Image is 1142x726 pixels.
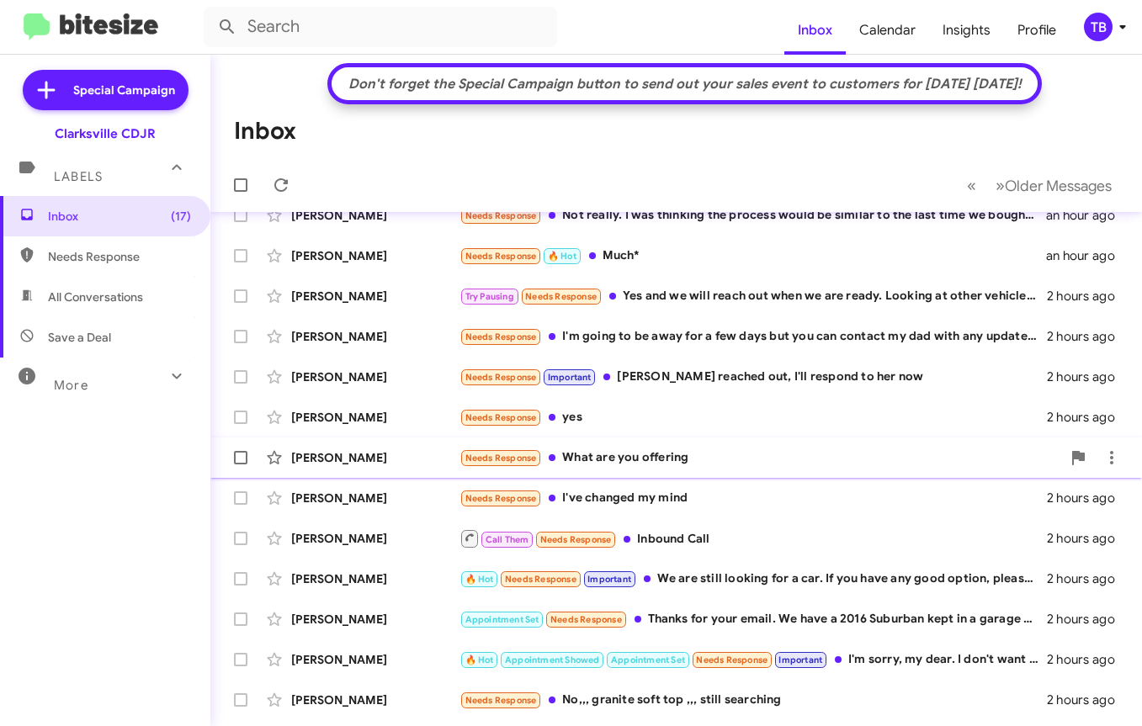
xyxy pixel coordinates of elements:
[459,408,1047,427] div: yes
[54,169,103,184] span: Labels
[55,125,156,142] div: Clarksville CDJR
[459,489,1047,508] div: I've changed my mind
[459,206,1046,225] div: Not really. I was thinking the process would be similar to the last time we bought from you. I th...
[540,534,612,545] span: Needs Response
[611,654,685,665] span: Appointment Set
[1005,177,1112,195] span: Older Messages
[465,210,537,221] span: Needs Response
[291,692,459,708] div: [PERSON_NAME]
[465,372,537,383] span: Needs Response
[459,327,1047,347] div: I'm going to be away for a few days but you can contact my dad with any updates I think he spoke ...
[1047,611,1129,628] div: 2 hours ago
[505,654,600,665] span: Appointment Showed
[459,448,1061,468] div: What are you offering
[459,650,1047,670] div: I'm sorry, my dear. I don't want anything Electric. I'm just looking for a year between 19 and 22...
[929,6,1004,55] a: Insights
[486,534,529,545] span: Call Them
[291,449,459,466] div: [PERSON_NAME]
[1047,651,1129,668] div: 2 hours ago
[73,82,175,98] span: Special Campaign
[291,611,459,628] div: [PERSON_NAME]
[525,291,597,302] span: Needs Response
[234,118,296,145] h1: Inbox
[465,412,537,423] span: Needs Response
[459,368,1047,387] div: [PERSON_NAME] reached out, I'll respond to her now
[465,251,537,262] span: Needs Response
[465,574,494,585] span: 🔥 Hot
[171,208,191,225] span: (17)
[291,651,459,668] div: [PERSON_NAME]
[996,175,1005,196] span: »
[958,168,1122,203] nav: Page navigation example
[48,248,191,265] span: Needs Response
[1047,692,1129,708] div: 2 hours ago
[846,6,929,55] a: Calendar
[1047,368,1129,385] div: 2 hours ago
[459,246,1046,266] div: Much*
[1047,530,1129,547] div: 2 hours ago
[291,570,459,587] div: [PERSON_NAME]
[1046,247,1129,264] div: an hour ago
[48,329,111,346] span: Save a Deal
[291,247,459,264] div: [PERSON_NAME]
[1047,409,1129,426] div: 2 hours ago
[465,453,537,464] span: Needs Response
[465,331,537,342] span: Needs Response
[1047,328,1129,345] div: 2 hours ago
[465,695,537,706] span: Needs Response
[1070,13,1123,41] button: TB
[23,70,189,110] a: Special Campaign
[291,368,459,385] div: [PERSON_NAME]
[48,208,191,225] span: Inbox
[1084,13,1113,41] div: TB
[957,168,986,203] button: Previous
[505,574,576,585] span: Needs Response
[985,168,1122,203] button: Next
[1047,570,1129,587] div: 2 hours ago
[465,493,537,504] span: Needs Response
[1047,490,1129,506] div: 2 hours ago
[784,6,846,55] a: Inbox
[291,530,459,547] div: [PERSON_NAME]
[1047,288,1129,305] div: 2 hours ago
[465,614,539,625] span: Appointment Set
[340,76,1030,93] div: Don't forget the Special Campaign button to send out your sales event to customers for [DATE] [DA...
[291,490,459,506] div: [PERSON_NAME]
[587,574,631,585] span: Important
[459,528,1047,549] div: Inbound Call
[696,654,768,665] span: Needs Response
[548,251,576,262] span: 🔥 Hot
[291,207,459,224] div: [PERSON_NAME]
[204,7,557,47] input: Search
[459,610,1047,629] div: Thanks for your email. We have a 2016 Suburban kept in a garage with only 50K miles in perfect sh...
[459,691,1047,710] div: No,,, granite soft top ,,, still searching
[291,409,459,426] div: [PERSON_NAME]
[465,654,494,665] span: 🔥 Hot
[548,372,592,383] span: Important
[291,328,459,345] div: [PERSON_NAME]
[465,291,514,302] span: Try Pausing
[48,289,143,305] span: All Conversations
[54,378,88,393] span: More
[459,287,1047,306] div: Yes and we will reach out when we are ready. Looking at other vehicles as well.
[291,288,459,305] div: [PERSON_NAME]
[550,614,622,625] span: Needs Response
[1004,6,1070,55] a: Profile
[967,175,976,196] span: «
[1046,207,1129,224] div: an hour ago
[459,570,1047,589] div: We are still looking for a car. If you have any good option, please let me know. I'll check your ...
[778,654,822,665] span: Important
